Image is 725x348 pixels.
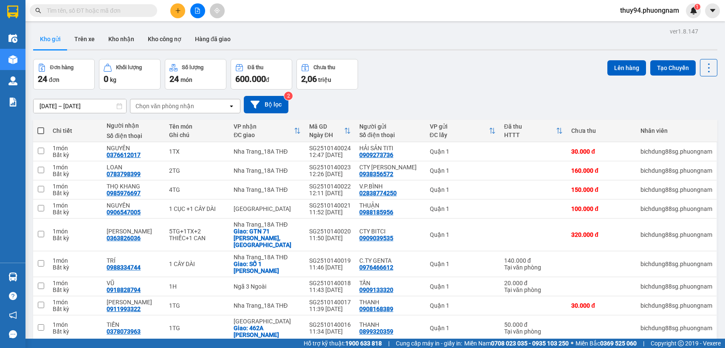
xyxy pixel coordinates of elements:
img: icon-new-feature [690,7,697,14]
div: Quận 1 [430,325,496,331]
sup: 1 [694,4,700,10]
button: Khối lượng0kg [99,59,161,90]
div: 0899320359 [359,328,393,335]
input: Select a date range. [34,99,126,113]
button: Kho gửi [33,29,68,49]
div: 0911993322 [107,306,141,312]
span: 0 [104,74,108,84]
span: kg [110,76,116,83]
button: Trên xe [68,29,102,49]
div: Quận 1 [430,148,496,155]
div: 1 món [53,145,98,152]
div: THANH [359,321,421,328]
div: Nhân viên [640,127,712,134]
div: TRÍ [107,257,161,264]
div: Nha Trang_18A THĐ [234,148,301,155]
th: Toggle SortBy [229,120,305,142]
span: 24 [38,74,47,84]
div: Người nhận [107,122,161,129]
div: 0918828794 [107,286,141,293]
div: SG2510140016 [309,321,351,328]
strong: 0369 525 060 [600,340,637,347]
div: Nha Trang_18A THĐ [234,254,301,261]
span: Miền Bắc [575,339,637,348]
div: 320.000 đ [571,231,632,238]
span: món [181,76,192,83]
div: Chọn văn phòng nhận [135,102,194,110]
div: SG2510140020 [309,228,351,235]
div: 1 CÂY DÀI [169,261,225,267]
div: bichdung88sg.phuongnam [640,283,712,290]
div: 1TG [169,325,225,331]
div: Tại văn phòng [504,286,563,293]
img: warehouse-icon [8,34,17,43]
div: SG2510140023 [309,164,351,171]
div: Nha Trang_18A THĐ [234,186,301,193]
div: HẢI SẢN TITI [359,145,421,152]
div: Nha Trang_18A THĐ [234,167,301,174]
div: SG2510140022 [309,183,351,190]
div: Tên món [169,123,225,130]
div: 4TG [169,186,225,193]
button: Đơn hàng24đơn [33,59,95,90]
span: file-add [195,8,200,14]
div: 1H [169,283,225,290]
div: Quận 1 [430,261,496,267]
span: triệu [318,76,331,83]
div: 1 món [53,164,98,171]
span: đơn [49,76,59,83]
div: 11:52 [DATE] [309,209,351,216]
div: MINH HIỀN [107,299,161,306]
sup: 2 [284,92,293,100]
div: Bất kỳ [53,306,98,312]
div: 0376612017 [107,152,141,158]
div: 0906547005 [107,209,141,216]
div: 0909039535 [359,235,393,241]
button: plus [170,3,185,18]
div: LOAN [107,164,161,171]
div: Chưa thu [313,65,335,70]
span: đ [266,76,269,83]
div: SG2510140017 [309,299,351,306]
div: Đã thu [248,65,263,70]
span: 2,06 [301,74,317,84]
span: question-circle [9,292,17,300]
div: 11:46 [DATE] [309,264,351,271]
div: bichdung88sg.phuongnam [640,325,712,331]
div: Số lượng [182,65,203,70]
div: HTTT [504,132,556,138]
button: Kho công nợ [141,29,188,49]
div: bichdung88sg.phuongnam [640,261,712,267]
div: 0908168389 [359,306,393,312]
div: 12:47 [DATE] [309,152,351,158]
span: caret-down [709,7,717,14]
div: 2TG [169,167,225,174]
div: Bất kỳ [53,152,98,158]
img: warehouse-icon [8,272,17,281]
div: 1 món [53,257,98,264]
div: bichdung88sg.phuongnam [640,205,712,212]
div: 30.000 đ [571,148,632,155]
div: Bất kỳ [53,235,98,241]
div: Người gửi [359,123,421,130]
div: 1 món [53,321,98,328]
div: 12:26 [DATE] [309,171,351,177]
div: Ngày ĐH [309,132,344,138]
span: ⚪️ [571,342,573,345]
div: Mã GD [309,123,344,130]
div: NGUYÊN [107,145,161,152]
div: SG2510140018 [309,280,351,286]
button: Chưa thu2,06 triệu [296,59,358,90]
button: Hàng đã giao [188,29,237,49]
div: CTY KIM NGỌC TÀI [359,164,421,171]
div: THUẬN [359,202,421,209]
button: file-add [190,3,205,18]
div: SG2510140024 [309,145,351,152]
div: 30.000 đ [571,302,632,309]
button: Lên hàng [607,60,646,76]
div: Bất kỳ [53,209,98,216]
span: | [388,339,389,348]
div: Tại văn phòng [504,328,563,335]
div: 0783798399 [107,171,141,177]
div: Quận 1 [430,302,496,309]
